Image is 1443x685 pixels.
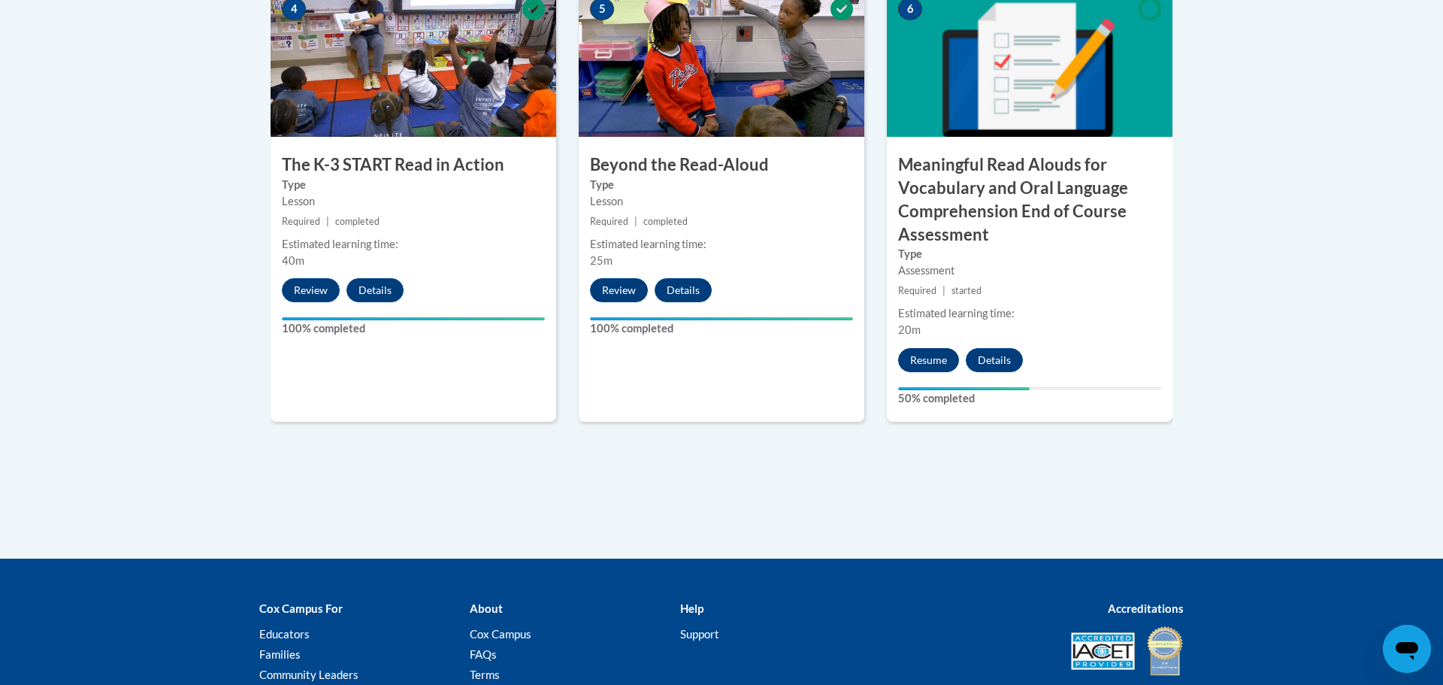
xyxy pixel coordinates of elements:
[942,285,945,296] span: |
[282,193,545,210] div: Lesson
[951,285,982,296] span: started
[680,627,719,641] a: Support
[590,216,628,227] span: Required
[470,627,531,641] a: Cox Campus
[1071,632,1135,670] img: Accredited IACET® Provider
[590,320,853,337] label: 100% completed
[898,323,921,336] span: 20m
[898,262,1161,279] div: Assessment
[590,177,853,193] label: Type
[898,387,1030,390] div: Your progress
[259,627,310,641] a: Educators
[282,317,545,320] div: Your progress
[259,602,343,615] b: Cox Campus For
[1108,602,1184,615] b: Accreditations
[898,390,1161,407] label: 50% completed
[655,278,712,302] button: Details
[271,153,556,177] h3: The K-3 START Read in Action
[470,668,500,681] a: Terms
[282,177,545,193] label: Type
[898,348,959,372] button: Resume
[634,216,637,227] span: |
[326,216,329,227] span: |
[887,153,1172,246] h3: Meaningful Read Alouds for Vocabulary and Oral Language Comprehension End of Course Assessment
[590,254,613,267] span: 25m
[898,285,936,296] span: Required
[282,278,340,302] button: Review
[470,647,497,661] a: FAQs
[966,348,1023,372] button: Details
[590,236,853,253] div: Estimated learning time:
[282,320,545,337] label: 100% completed
[282,254,304,267] span: 40m
[590,278,648,302] button: Review
[590,317,853,320] div: Your progress
[282,236,545,253] div: Estimated learning time:
[643,216,688,227] span: completed
[282,216,320,227] span: Required
[259,647,301,661] a: Families
[590,193,853,210] div: Lesson
[898,305,1161,322] div: Estimated learning time:
[680,602,703,615] b: Help
[579,153,864,177] h3: Beyond the Read-Aloud
[470,602,503,615] b: About
[346,278,404,302] button: Details
[1383,625,1431,673] iframe: Button to launch messaging window
[1146,625,1184,677] img: IDA® Accredited
[259,668,358,681] a: Community Leaders
[898,246,1161,262] label: Type
[335,216,380,227] span: completed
